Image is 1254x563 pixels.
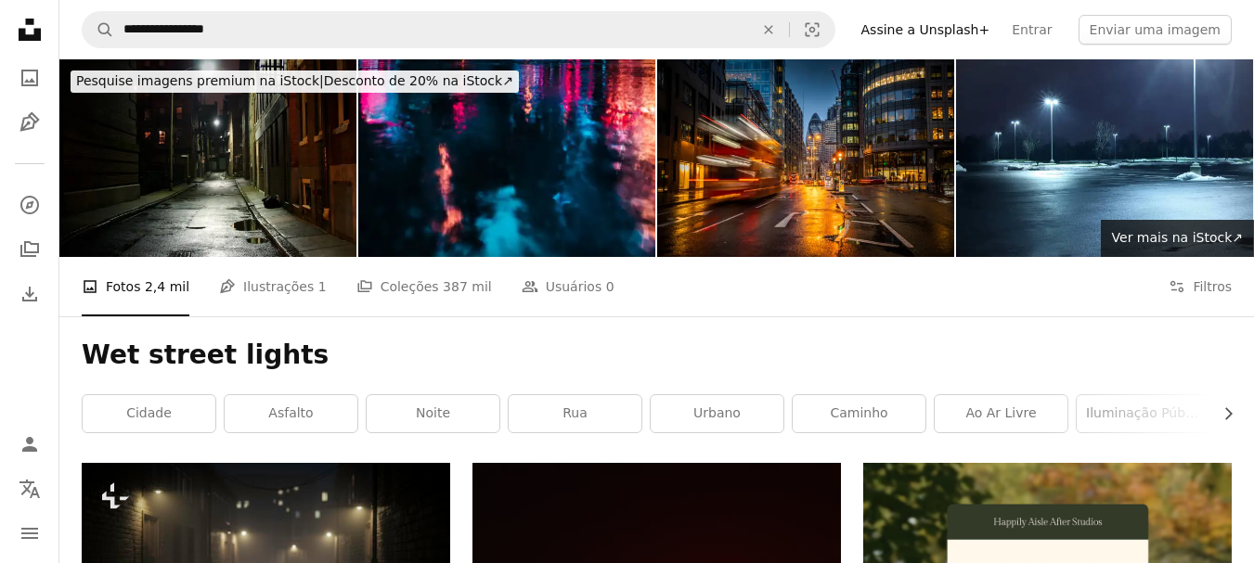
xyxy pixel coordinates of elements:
img: Estacionamento à noite [956,59,1253,257]
button: rolar lista para a direita [1211,395,1232,432]
span: 1 [318,276,327,297]
a: ao ar livre [935,395,1067,432]
button: Limpar [748,12,789,47]
a: Entrar / Cadastrar-se [11,426,48,463]
a: Histórico de downloads [11,275,48,313]
span: Ver mais na iStock ↗ [1112,230,1243,245]
img: Rua da cidade [59,59,356,257]
a: Usuários 0 [522,257,614,316]
a: Assine a Unsplash+ [850,15,1002,45]
span: Desconto de 20% na iStock ↗ [76,73,513,88]
a: Ilustrações [11,104,48,141]
a: rua [509,395,641,432]
a: Coleções 387 mil [356,257,492,316]
button: Enviar uma imagem [1079,15,1232,45]
a: Entrar [1001,15,1063,45]
span: 387 mil [443,276,492,297]
form: Pesquise conteúdo visual em todo o site [82,11,835,48]
a: iluminação pública [1077,395,1209,432]
a: cidade [83,395,215,432]
a: urbano [651,395,783,432]
a: Explorar [11,186,48,224]
a: asfalto [225,395,357,432]
img: Distrito financeiro de Londres [657,59,954,257]
span: 0 [606,276,614,297]
button: Idioma [11,470,48,507]
img: NYC ruas depois de chuva com reflexos na wet asfalto [358,59,655,257]
a: caminho [793,395,925,432]
span: Pesquise imagens premium na iStock | [76,73,324,88]
h1: Wet street lights [82,339,1232,372]
button: Pesquise na Unsplash [83,12,114,47]
a: Noite [367,395,499,432]
a: Pesquise imagens premium na iStock|Desconto de 20% na iStock↗ [59,59,530,104]
button: Filtros [1169,257,1232,316]
button: Menu [11,515,48,552]
button: Pesquisa visual [790,12,834,47]
a: Ver mais na iStock↗ [1101,220,1254,257]
a: Fotos [11,59,48,96]
a: Coleções [11,231,48,268]
a: Ilustrações 1 [219,257,327,316]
